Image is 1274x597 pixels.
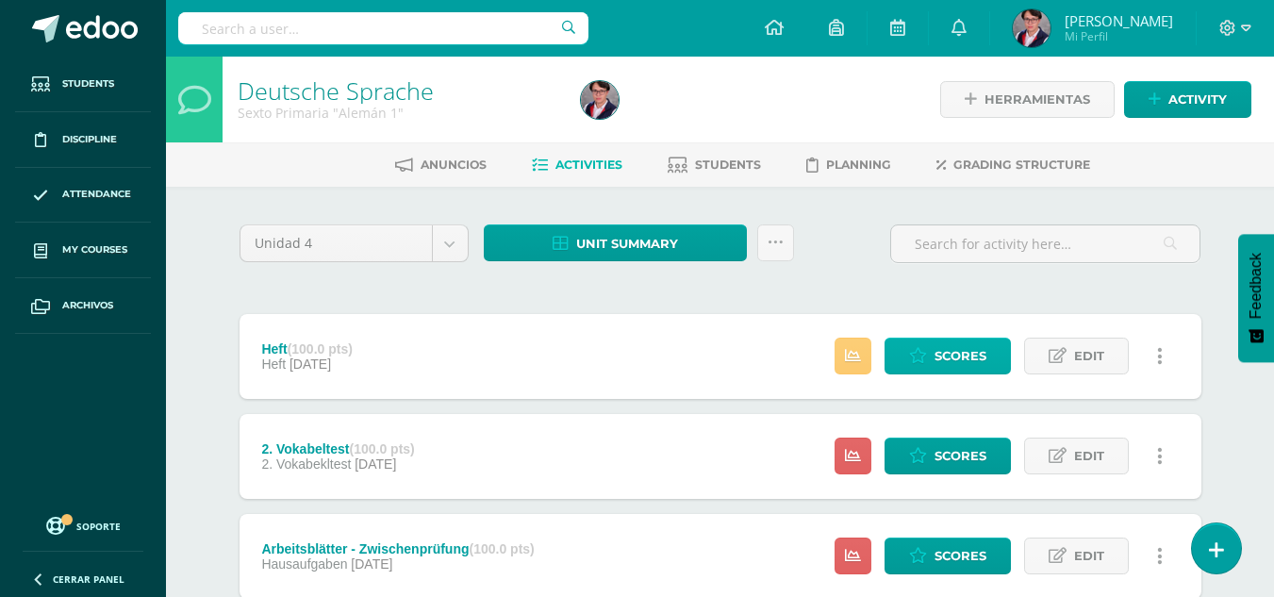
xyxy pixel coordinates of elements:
input: Search for activity here… [891,225,1200,262]
span: Scores [935,339,986,373]
a: Scores [885,538,1011,574]
a: Herramientas [940,81,1115,118]
span: Heft [261,357,286,372]
a: Archivos [15,278,151,334]
span: Feedback [1248,253,1265,319]
span: Students [695,158,761,172]
a: Scores [885,438,1011,474]
a: Discipline [15,112,151,168]
span: Unit summary [576,226,678,261]
span: Planning [826,158,891,172]
span: Scores [935,439,986,473]
span: Herramientas [984,82,1090,117]
span: Anuncios [421,158,487,172]
span: [DATE] [290,357,331,372]
a: Scores [885,338,1011,374]
span: Attendance [62,187,131,202]
span: Soporte [76,520,121,533]
span: Discipline [62,132,117,147]
a: My courses [15,223,151,278]
div: Arbeitsblätter - Zwischenprüfung [261,541,534,556]
span: Edit [1074,539,1104,573]
a: Planning [806,150,891,180]
a: Anuncios [395,150,487,180]
img: 3d5d3fbbf55797b71de552028b9912e0.png [581,81,619,119]
span: [PERSON_NAME] [1065,11,1173,30]
a: Soporte [23,512,143,538]
span: Cerrar panel [53,572,124,586]
span: [DATE] [355,456,396,472]
div: Sexto Primaria 'Alemán 1' [238,104,558,122]
span: Students [62,76,114,91]
a: Activities [532,150,622,180]
a: Deutsche Sprache [238,75,434,107]
a: Attendance [15,168,151,224]
h1: Deutsche Sprache [238,77,558,104]
span: [DATE] [351,556,392,572]
div: Heft [261,341,352,357]
span: Grading structure [953,158,1090,172]
div: 2. Vokabeltest [261,441,414,456]
span: Edit [1074,339,1104,373]
span: Activity [1168,82,1227,117]
a: Unidad 4 [240,225,468,261]
strong: (100.0 pts) [350,441,415,456]
a: Activity [1124,81,1251,118]
span: Activities [555,158,622,172]
a: Grading structure [936,150,1090,180]
strong: (100.0 pts) [470,541,535,556]
span: Unidad 4 [255,225,418,261]
span: Scores [935,539,986,573]
strong: (100.0 pts) [288,341,353,357]
a: Unit summary [484,224,747,261]
img: 3d5d3fbbf55797b71de552028b9912e0.png [1013,9,1051,47]
span: 2. Vokabekltest [261,456,351,472]
span: Hausaufgaben [261,556,347,572]
button: Feedback - Mostrar encuesta [1238,234,1274,362]
span: Archivos [62,298,113,313]
span: Edit [1074,439,1104,473]
span: Mi Perfil [1065,28,1173,44]
input: Search a user… [178,12,588,44]
a: Students [668,150,761,180]
a: Students [15,57,151,112]
span: My courses [62,242,127,257]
